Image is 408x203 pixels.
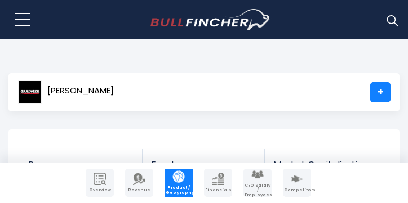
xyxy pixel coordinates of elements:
img: bullfincher logo [150,9,272,30]
a: Market Capitalization [265,149,387,183]
a: Company Overview [86,169,114,197]
span: Product / Geography [166,186,192,195]
span: Employees [151,159,256,170]
span: Market Capitalization [273,159,379,170]
span: [PERSON_NAME] [47,86,114,96]
span: Revenue [28,159,134,170]
a: Company Product/Geography [165,169,193,197]
span: Financials [205,188,231,192]
span: Competitors [284,188,310,192]
a: Company Financials [204,169,232,197]
a: [PERSON_NAME] [17,82,114,102]
span: Overview [87,188,113,192]
a: Company Revenue [125,169,153,197]
a: Go to homepage [150,9,272,30]
a: Employees [143,149,264,183]
span: Revenue [126,188,152,192]
a: Company Employees [243,169,272,197]
a: Company Competitors [283,169,311,197]
span: CEO Salary / Employees [245,183,270,197]
img: GWW logo [18,80,42,104]
a: + [370,82,391,102]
